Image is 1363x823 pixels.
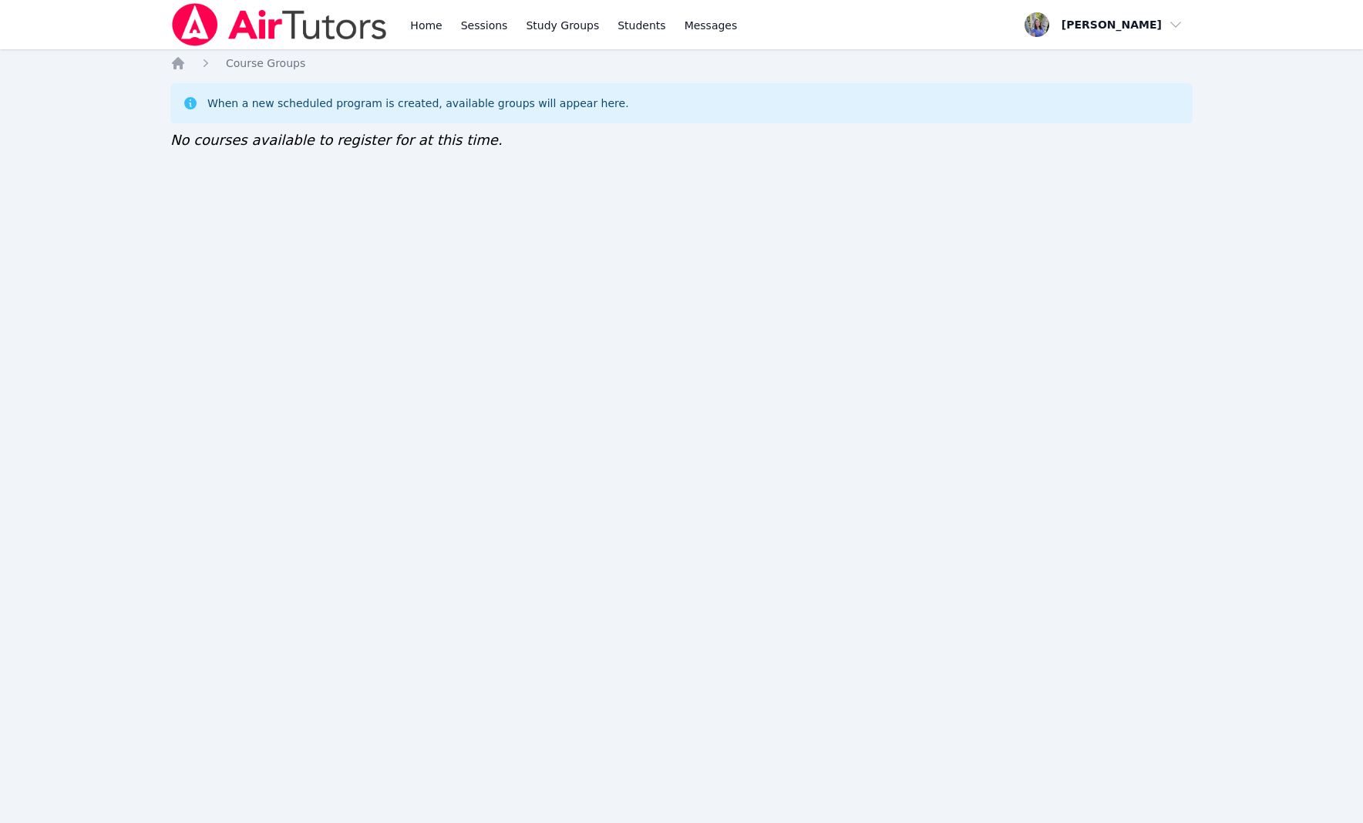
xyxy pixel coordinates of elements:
span: Course Groups [226,57,305,69]
span: No courses available to register for at this time. [170,132,503,148]
img: Air Tutors [170,3,389,46]
div: When a new scheduled program is created, available groups will appear here. [207,96,629,111]
span: Messages [685,18,738,33]
a: Course Groups [226,55,305,71]
nav: Breadcrumb [170,55,1193,71]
